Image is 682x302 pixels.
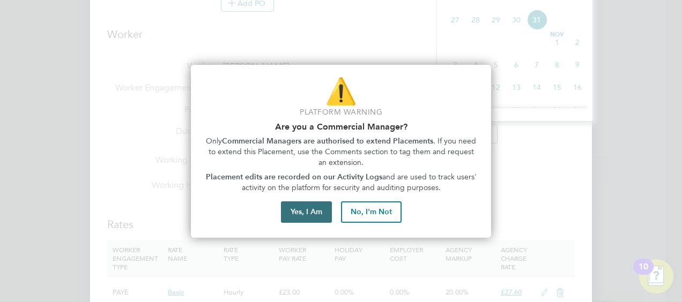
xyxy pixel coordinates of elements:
[204,73,478,109] p: ⚠️
[191,65,491,238] div: Are you part of the Commercial Team?
[206,172,382,182] strong: Placement edits are recorded on our Activity Logs
[222,137,433,146] strong: Commercial Managers are authorised to extend Placements
[204,122,478,132] h2: Are you a Commercial Manager?
[209,137,479,167] span: . If you need to extend this Placement, use the Comments section to tag them and request an exten...
[281,201,332,223] button: Yes, I Am
[341,201,402,223] button: No, I'm Not
[242,172,479,192] span: and are used to track users' activity on the platform for security and auditing purposes.
[206,137,222,146] span: Only
[204,107,478,118] p: Platform Warning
